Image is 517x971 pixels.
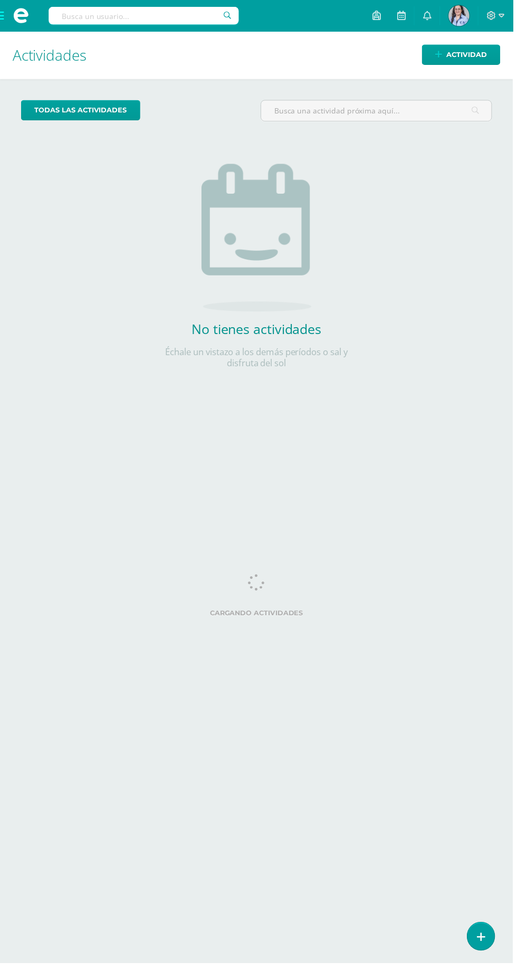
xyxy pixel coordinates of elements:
[450,45,491,65] span: Actividad
[425,45,504,65] a: Actividad
[203,165,314,314] img: no_activities.png
[153,322,364,340] h2: No tienes actividades
[13,32,504,80] h1: Actividades
[263,101,495,122] input: Busca una actividad próxima aquí...
[49,7,241,25] input: Busca un usuario...
[153,349,364,372] p: Échale un vistazo a los demás períodos o sal y disfruta del sol
[452,5,473,26] img: 6b2a22d55b414d4f55c89939e02c2f09.png
[21,101,141,121] a: todas las Actividades
[21,614,496,622] label: Cargando actividades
